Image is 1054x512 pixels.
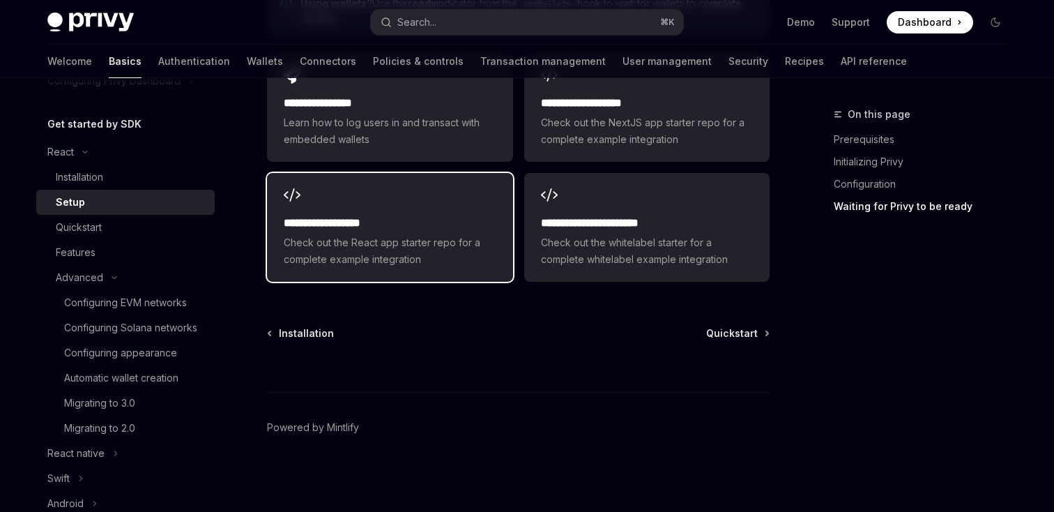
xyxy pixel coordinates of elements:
[279,326,334,340] span: Installation
[984,11,1007,33] button: Toggle dark mode
[64,319,197,336] div: Configuring Solana networks
[524,53,770,162] a: **** **** **** ****Check out the NextJS app starter repo for a complete example integration
[300,45,356,78] a: Connectors
[787,15,815,29] a: Demo
[834,195,1018,218] a: Waiting for Privy to be ready
[887,11,973,33] a: Dashboard
[64,345,177,361] div: Configuring appearance
[36,265,215,290] button: Advanced
[47,144,74,160] div: React
[47,470,70,487] div: Swift
[524,173,770,282] a: **** **** **** **** ***Check out the whitelabel starter for a complete whitelabel example integra...
[56,194,85,211] div: Setup
[36,441,215,466] button: React native
[36,340,215,366] a: Configuring appearance
[64,420,135,437] div: Migrating to 2.0
[785,45,824,78] a: Recipes
[834,151,1018,173] a: Initializing Privy
[158,45,230,78] a: Authentication
[36,315,215,340] a: Configuring Solana networks
[36,366,215,391] a: Automatic wallet creation
[623,45,712,78] a: User management
[36,140,215,165] button: React
[64,395,135,412] div: Migrating to 3.0
[371,10,683,35] button: Search...⌘K
[36,391,215,416] a: Migrating to 3.0
[36,290,215,315] a: Configuring EVM networks
[397,14,436,31] div: Search...
[56,169,103,186] div: Installation
[284,114,496,148] span: Learn how to log users in and transact with embedded wallets
[706,326,768,340] a: Quickstart
[480,45,606,78] a: Transaction management
[36,215,215,240] a: Quickstart
[47,13,134,32] img: dark logo
[36,165,215,190] a: Installation
[47,445,105,462] div: React native
[36,190,215,215] a: Setup
[47,45,92,78] a: Welcome
[47,495,84,512] div: Android
[268,326,334,340] a: Installation
[109,45,142,78] a: Basics
[832,15,870,29] a: Support
[267,53,512,162] a: **** **** **** *Learn how to log users in and transact with embedded wallets
[841,45,907,78] a: API reference
[47,116,142,133] h5: Get started by SDK
[64,294,187,311] div: Configuring EVM networks
[373,45,464,78] a: Policies & controls
[834,128,1018,151] a: Prerequisites
[706,326,758,340] span: Quickstart
[36,240,215,265] a: Features
[36,466,215,491] button: Swift
[247,45,283,78] a: Wallets
[56,244,96,261] div: Features
[64,370,178,386] div: Automatic wallet creation
[660,17,675,28] span: ⌘ K
[728,45,768,78] a: Security
[541,114,753,148] span: Check out the NextJS app starter repo for a complete example integration
[56,269,103,286] div: Advanced
[284,234,496,268] span: Check out the React app starter repo for a complete example integration
[36,416,215,441] a: Migrating to 2.0
[56,219,102,236] div: Quickstart
[267,173,512,282] a: **** **** **** ***Check out the React app starter repo for a complete example integration
[267,421,359,435] a: Powered by Mintlify
[848,106,910,123] span: On this page
[541,234,753,268] span: Check out the whitelabel starter for a complete whitelabel example integration
[834,173,1018,195] a: Configuration
[898,15,952,29] span: Dashboard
